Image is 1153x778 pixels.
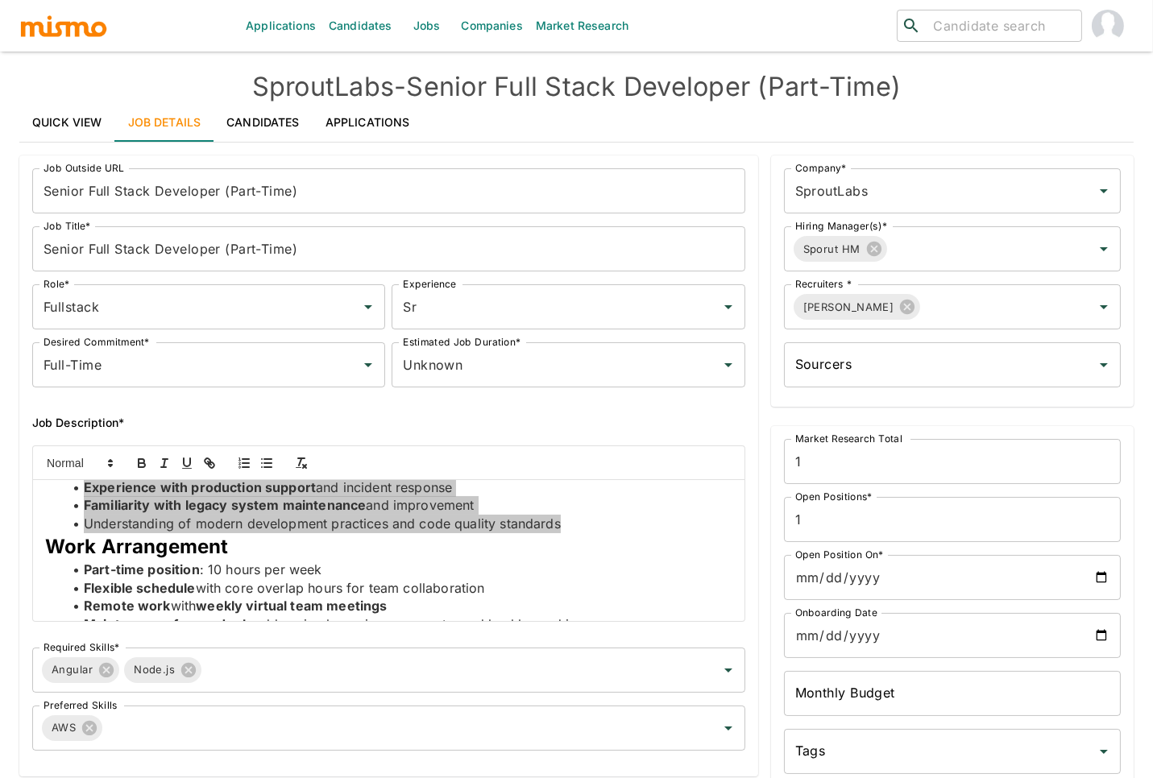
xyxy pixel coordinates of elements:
span: Understanding of modern development practices and code quality standards [84,515,561,532]
span: with [171,598,197,614]
div: [PERSON_NAME] [794,294,921,320]
strong: Part-time position [84,561,200,577]
label: Required Skills* [44,640,120,654]
span: Sporut HM [794,240,870,259]
button: Open [1093,740,1115,763]
strong: weekly virtual team meetings [196,598,387,614]
span: and incident response [316,479,452,495]
label: Recruiters * [795,277,852,291]
span: Work Arrangement [45,535,228,558]
button: Open [717,717,740,739]
span: : 10 hours per week [200,561,322,577]
label: Onboarding Date [795,606,877,619]
label: Market Research Total [795,432,902,445]
span: Node.js [124,660,185,679]
h6: Job Description* [32,413,745,432]
button: Open [717,354,740,376]
strong: Experience with production support [84,479,316,495]
span: with core overlap hours for team collaboration [196,580,485,596]
div: Node.js [124,657,201,683]
strong: Remote work [84,598,171,614]
button: Open [357,354,379,376]
button: Open [1093,296,1115,318]
a: Job Details [115,103,214,142]
div: Sporut HM [794,236,887,262]
span: and improvement [366,497,474,513]
label: Job Title* [44,219,91,233]
span: addressing bugs, improvements, and backlogged issues [255,616,604,632]
div: AWS [42,715,102,741]
strong: Maintenance-focused role [84,616,255,632]
label: Company* [795,161,846,175]
button: Open [1093,238,1115,260]
button: Open [1093,180,1115,202]
span: [PERSON_NAME] [794,298,904,317]
span: Angular [42,660,102,679]
label: Hiring Manager(s)* [795,219,887,233]
span: AWS [42,718,85,737]
input: Candidate search [927,14,1076,37]
button: Open [1093,354,1115,376]
label: Experience [403,277,456,291]
strong: Flexible schedule [84,580,196,596]
button: Open [357,296,379,318]
img: logo [19,14,108,38]
label: Role* [44,277,69,291]
div: Angular [42,657,119,683]
label: Estimated Job Duration* [403,335,521,349]
button: Open [717,296,740,318]
label: Open Positions* [795,490,873,503]
a: Applications [313,103,423,142]
label: Open Position On* [795,548,884,561]
strong: Familiarity with legacy system maintenance [84,497,366,513]
img: Carmen Vilachá [1092,10,1124,42]
label: Desired Commitment* [44,335,150,349]
a: Quick View [19,103,115,142]
label: Preferred Skills [44,698,118,712]
label: Job Outside URL [44,161,124,175]
a: Candidates [214,103,313,142]
button: Open [717,659,740,681]
h4: SproutLabs - Senior Full Stack Developer (Part-Time) [19,71,1134,103]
